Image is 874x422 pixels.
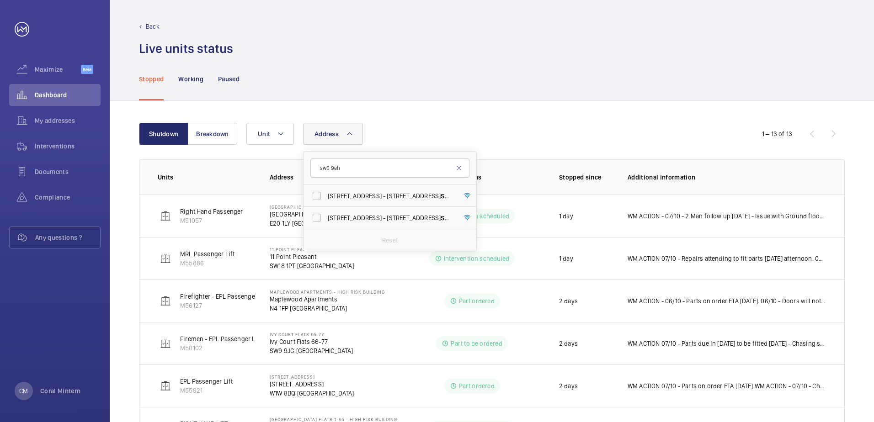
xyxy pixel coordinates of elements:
[35,193,101,202] span: Compliance
[180,334,294,343] p: Firemen - EPL Passenger Lift Flats 66-77
[270,380,354,389] p: [STREET_ADDRESS]
[270,210,349,219] p: [GEOGRAPHIC_DATA]
[441,192,454,200] span: SW5
[559,339,578,348] p: 2 days
[270,261,354,270] p: SW18 1PT [GEOGRAPHIC_DATA]
[35,65,81,74] span: Maximize
[328,191,453,200] span: [STREET_ADDRESS] - [STREET_ADDRESS]
[180,343,294,353] p: M50102
[459,296,495,306] p: Part ordered
[19,386,28,396] p: CM
[160,211,171,222] img: elevator.svg
[246,123,294,145] button: Unit
[270,219,349,228] p: E20 1LY [GEOGRAPHIC_DATA]
[314,130,339,137] span: Address
[303,123,363,145] button: Address
[628,211,826,221] p: WM ACTION - 07/10 - 2 Man follow up [DATE] - Issue with Ground floor lock monitoring switch
[270,346,353,355] p: SW9 9JG [GEOGRAPHIC_DATA]
[35,142,101,151] span: Interventions
[559,296,578,306] p: 2 days
[139,123,188,145] button: Shutdown
[270,295,385,304] p: Maplewood Apartments
[628,339,826,348] p: WM ACTION 07/10 - Parts due in [DATE] to be fitted [DATE] - Chasing suppliers for their availabil...
[160,338,171,349] img: elevator.svg
[762,129,792,138] div: 1 – 13 of 13
[270,337,353,346] p: Ivy Court Flats 66-77
[180,292,283,301] p: Firefighter - EPL Passenger Lift No 3
[270,247,354,252] p: 11 Point Pleasant
[628,381,826,390] p: WM ACTION 07/10 - Parts on order ETA [DATE] WM ACTION - 07/10 - Chasing eta for new door operator...
[270,374,354,380] p: [STREET_ADDRESS]
[160,253,171,264] img: elevator.svg
[310,158,469,178] input: Search by address
[270,389,354,398] p: W1W 8BQ [GEOGRAPHIC_DATA]
[270,252,354,261] p: 11 Point Pleasant
[35,116,101,125] span: My addresses
[178,74,203,84] p: Working
[258,130,270,137] span: Unit
[559,254,573,263] p: 1 day
[559,211,573,221] p: 1 day
[160,380,171,391] img: elevator.svg
[35,233,100,242] span: Any questions ?
[559,173,613,182] p: Stopped since
[382,236,398,245] p: Reset
[146,22,160,31] p: Back
[628,254,826,263] p: WM ACTION 07/10 - Repairs attending to fit parts [DATE] afternoon. 06/10 - New shoe liners required
[180,249,234,258] p: MRL Passenger Lift
[139,40,233,57] h1: Live units status
[628,296,826,306] p: WM ACTION - 06/10 - Parts on order ETA [DATE]. 06/10 - Doors will not re learn, new door motor an...
[451,339,502,348] p: Part to be ordered
[180,258,234,268] p: M55886
[180,386,233,395] p: M55921
[158,173,255,182] p: Units
[270,289,385,295] p: Maplewood Apartments - High Risk Building
[180,207,243,216] p: Right Hand Passenger
[559,381,578,390] p: 2 days
[180,377,233,386] p: EPL Passenger Lift
[270,417,397,422] p: [GEOGRAPHIC_DATA] Flats 1-65 - High Risk Building
[180,301,283,310] p: M56127
[81,65,93,74] span: Beta
[459,381,495,390] p: Part ordered
[188,123,237,145] button: Breakdown
[160,295,171,306] img: elevator.svg
[180,216,243,225] p: M51057
[35,167,101,176] span: Documents
[270,204,349,210] p: [GEOGRAPHIC_DATA]
[40,386,81,396] p: Coral Mintern
[270,173,400,182] p: Address
[218,74,240,84] p: Paused
[444,254,509,263] p: Intervention scheduled
[270,332,353,337] p: Ivy Court Flats 66-77
[328,213,453,222] span: [STREET_ADDRESS] - [STREET_ADDRESS]
[628,173,826,182] p: Additional information
[35,90,101,100] span: Dashboard
[139,74,164,84] p: Stopped
[270,304,385,313] p: N4 1FP [GEOGRAPHIC_DATA]
[441,214,454,222] span: SW5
